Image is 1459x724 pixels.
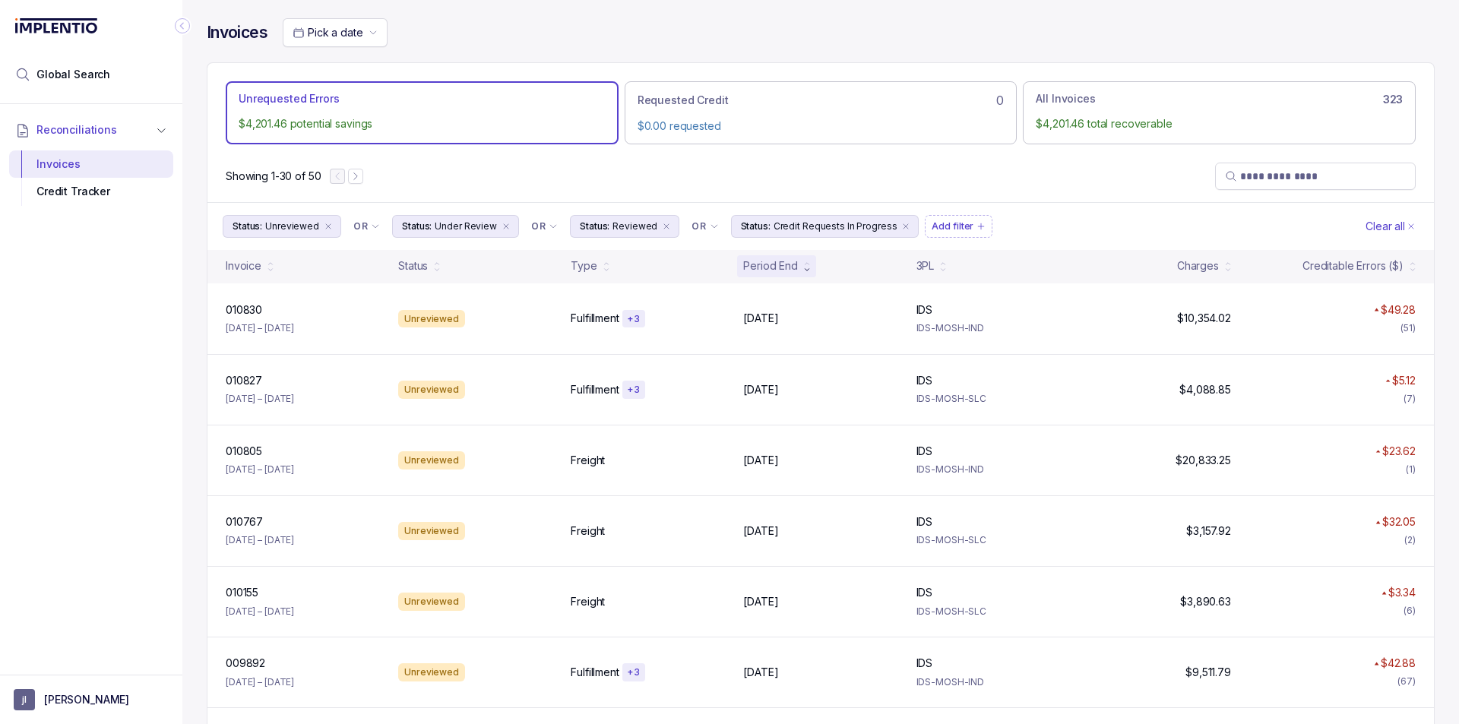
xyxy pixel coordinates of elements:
[223,215,341,238] button: Filter Chip Unreviewed
[347,216,386,237] button: Filter Chip Connector undefined
[1374,662,1378,666] img: red pointer upwards
[226,444,262,459] p: 010805
[731,215,919,238] button: Filter Chip Credit Requests In Progress
[638,119,1005,134] p: $0.00 requested
[1385,379,1390,383] img: red pointer upwards
[226,321,294,336] p: [DATE] – [DATE]
[398,522,465,540] div: Unreviewed
[36,67,110,82] span: Global Search
[1381,591,1386,595] img: red pointer upwards
[638,93,729,108] p: Requested Credit
[283,18,388,47] button: Date Range Picker
[932,219,973,234] p: Add filter
[226,373,262,388] p: 010827
[692,220,706,232] p: OR
[531,220,546,232] p: OR
[925,215,992,238] button: Filter Chip Add filter
[525,216,564,237] button: Filter Chip Connector undefined
[500,220,512,232] div: remove content
[226,302,262,318] p: 010830
[1397,674,1416,689] div: (67)
[14,689,35,710] span: User initials
[226,462,294,477] p: [DATE] – [DATE]
[916,514,933,530] p: IDS
[9,147,173,209] div: Reconciliations
[571,382,619,397] p: Fulfillment
[774,219,897,234] p: Credit Requests In Progress
[398,381,465,399] div: Unreviewed
[1383,93,1403,106] h6: 323
[1036,116,1403,131] p: $4,201.46 total recoverable
[14,689,169,710] button: User initials[PERSON_NAME]
[1177,311,1231,326] p: $10,354.02
[1176,453,1231,468] p: $20,833.25
[743,523,778,539] p: [DATE]
[308,26,362,39] span: Pick a date
[1302,258,1404,273] div: Creditable Errors ($)
[9,113,173,147] button: Reconciliations
[226,169,321,184] p: Showing 1-30 of 50
[627,313,641,325] p: + 3
[1404,391,1416,406] div: (7)
[226,675,294,690] p: [DATE] – [DATE]
[571,453,605,468] p: Freight
[627,666,641,678] p: + 3
[1381,656,1416,671] p: $42.88
[612,219,657,234] p: Reviewed
[916,444,933,459] p: IDS
[226,514,263,530] p: 010767
[741,219,771,234] p: Status:
[239,116,606,131] p: $4,201.46 potential savings
[1404,533,1416,548] div: (2)
[226,533,294,548] p: [DATE] – [DATE]
[916,604,1071,619] p: IDS-MOSH-SLC
[743,382,778,397] p: [DATE]
[570,215,679,238] button: Filter Chip Reviewed
[571,311,619,326] p: Fulfillment
[239,91,339,106] p: Unrequested Errors
[265,219,319,234] p: Unreviewed
[571,594,605,609] p: Freight
[398,593,465,611] div: Unreviewed
[1375,520,1380,524] img: red pointer upwards
[392,215,519,238] button: Filter Chip Under Review
[1185,665,1231,680] p: $9,511.79
[685,216,724,237] button: Filter Chip Connector undefined
[1179,382,1231,397] p: $4,088.85
[916,391,1071,406] p: IDS-MOSH-SLC
[226,391,294,406] p: [DATE] – [DATE]
[743,453,778,468] p: [DATE]
[916,462,1071,477] p: IDS-MOSH-IND
[226,604,294,619] p: [DATE] – [DATE]
[1036,91,1095,106] p: All Invoices
[44,692,129,707] p: [PERSON_NAME]
[226,258,261,273] div: Invoice
[1381,302,1416,318] p: $49.28
[571,258,597,273] div: Type
[916,321,1071,336] p: IDS-MOSH-IND
[226,656,265,671] p: 009892
[207,22,267,43] h4: Invoices
[916,533,1071,548] p: IDS-MOSH-SLC
[402,219,432,234] p: Status:
[1382,514,1416,530] p: $32.05
[916,585,933,600] p: IDS
[353,220,368,232] p: OR
[1180,594,1231,609] p: $3,890.63
[226,585,258,600] p: 010155
[743,311,778,326] p: [DATE]
[916,373,933,388] p: IDS
[571,523,605,539] p: Freight
[743,665,778,680] p: [DATE]
[398,258,428,273] div: Status
[531,220,558,232] li: Filter Chip Connector undefined
[627,384,641,396] p: + 3
[1400,321,1416,336] div: (51)
[743,594,778,609] p: [DATE]
[398,663,465,681] div: Unreviewed
[435,219,497,234] p: Under Review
